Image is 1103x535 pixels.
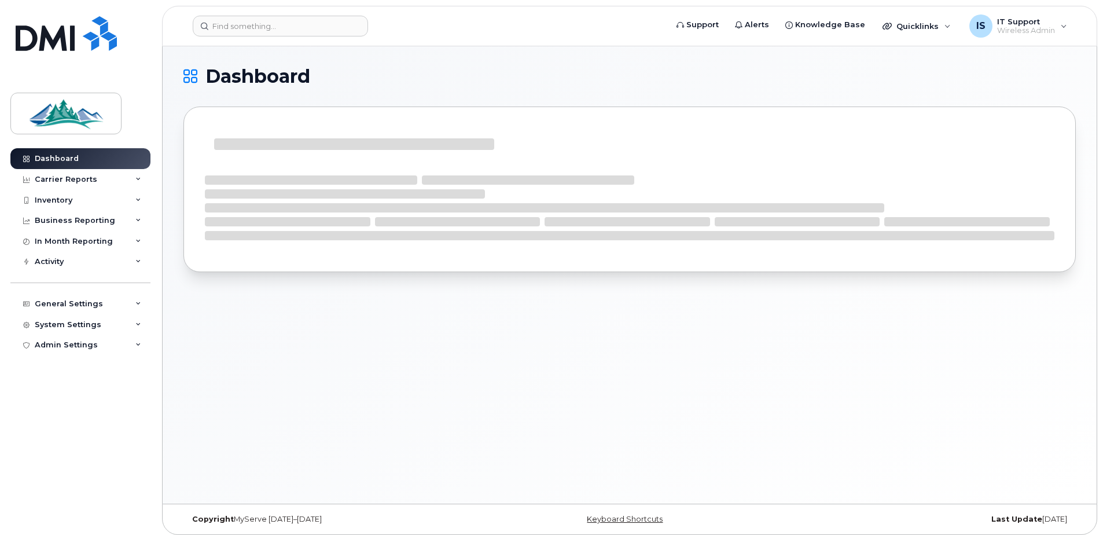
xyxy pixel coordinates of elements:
strong: Copyright [192,515,234,523]
div: [DATE] [778,515,1076,524]
a: Keyboard Shortcuts [587,515,663,523]
div: MyServe [DATE]–[DATE] [183,515,481,524]
strong: Last Update [991,515,1042,523]
span: Dashboard [205,68,310,85]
